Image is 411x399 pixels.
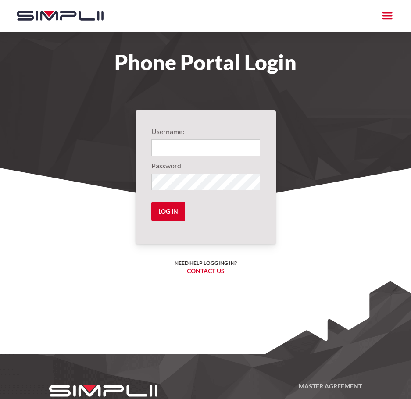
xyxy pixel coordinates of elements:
[8,53,403,72] h1: Phone Portal Login
[17,11,104,21] img: Simplii
[151,126,260,137] label: Username:
[151,160,260,171] label: Password:
[151,126,260,228] form: Login
[187,267,225,274] a: Contact us
[175,259,237,275] h6: Need help logging in? ‍
[151,202,185,221] input: Log in
[210,381,362,395] a: Master Agreement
